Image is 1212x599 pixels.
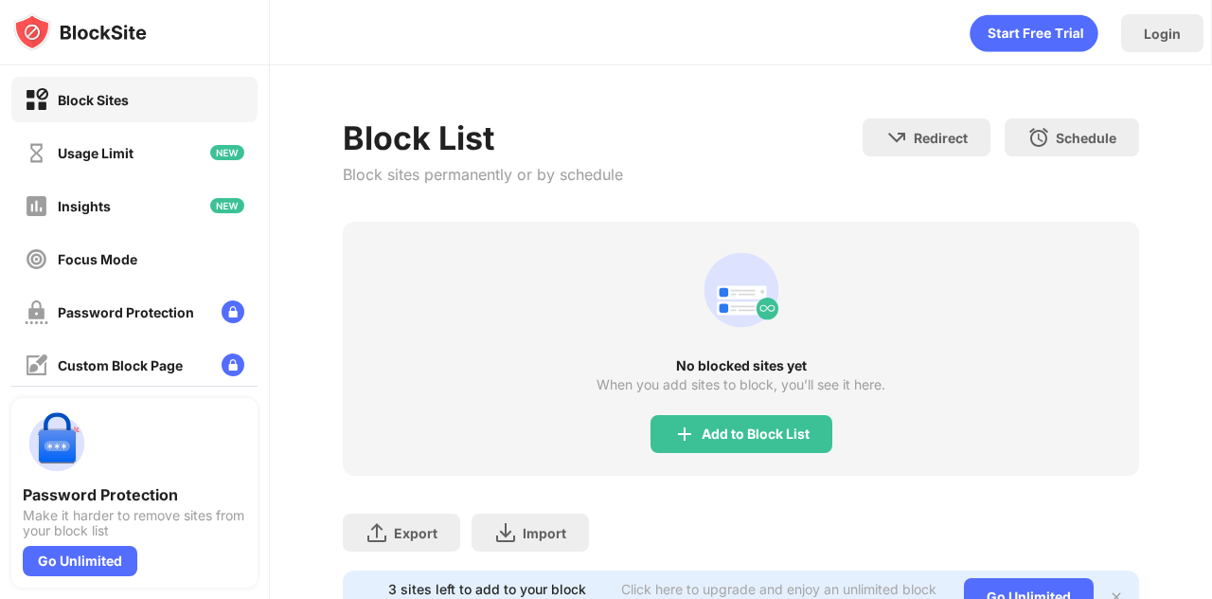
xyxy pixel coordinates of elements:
img: block-on.svg [25,88,48,112]
img: customize-block-page-off.svg [25,354,48,377]
div: Import [523,525,566,541]
img: logo-blocksite.svg [13,13,147,51]
div: Insights [58,198,111,214]
div: When you add sites to block, you’ll see it here. [597,377,885,392]
div: Go Unlimited [23,546,137,576]
div: Add to Block List [702,427,810,442]
img: new-icon.svg [210,145,244,160]
img: insights-off.svg [25,194,48,218]
div: Password Protection [23,485,246,504]
img: push-password-protection.svg [23,409,91,478]
div: Focus Mode [58,251,137,267]
div: Export [394,525,437,541]
img: new-icon.svg [210,198,244,213]
img: lock-menu.svg [222,300,244,323]
div: Login [1144,26,1181,42]
div: Block sites permanently or by schedule [343,165,623,184]
div: Usage Limit [58,145,134,161]
div: No blocked sites yet [343,358,1139,373]
img: focus-off.svg [25,247,48,271]
img: lock-menu.svg [222,354,244,376]
div: animation [970,14,1098,52]
div: Redirect [914,130,968,146]
img: time-usage-off.svg [25,141,48,165]
div: Make it harder to remove sites from your block list [23,508,246,538]
div: Custom Block Page [58,357,183,373]
div: Password Protection [58,304,194,320]
div: Block List [343,118,623,157]
div: Schedule [1056,130,1116,146]
div: animation [696,245,787,336]
div: Block Sites [58,92,129,108]
img: password-protection-off.svg [25,300,48,324]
